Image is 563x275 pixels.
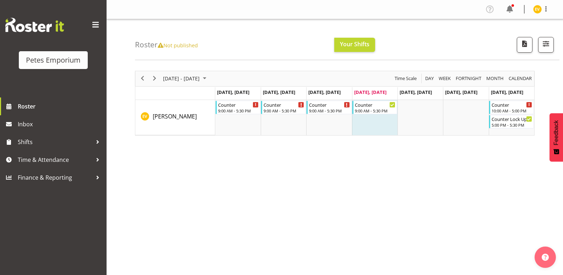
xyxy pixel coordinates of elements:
button: Timeline Day [424,74,435,83]
table: Timeline Week of October 9, 2025 [215,100,534,135]
span: [DATE], [DATE] [445,89,477,95]
span: [DATE], [DATE] [308,89,341,95]
span: Month [486,74,504,83]
span: Fortnight [455,74,482,83]
span: Inbox [18,119,103,129]
button: Time Scale [394,74,418,83]
div: Timeline Week of October 9, 2025 [135,71,535,136]
div: Eva Vailini"s event - Counter Begin From Tuesday, October 7, 2025 at 9:00:00 AM GMT+13:00 Ends At... [261,101,306,114]
span: Time Scale [394,74,417,83]
span: [DATE], [DATE] [400,89,432,95]
img: Rosterit website logo [5,18,64,32]
span: Roster [18,101,103,112]
span: Shifts [18,137,92,147]
div: 10:00 AM - 5:00 PM [492,108,532,113]
span: [DATE] - [DATE] [162,74,200,83]
div: October 06 - 12, 2025 [161,71,211,86]
div: 9:00 AM - 5:30 PM [309,108,350,113]
button: Month [508,74,533,83]
div: Eva Vailini"s event - Counter Begin From Monday, October 6, 2025 at 9:00:00 AM GMT+13:00 Ends At ... [216,101,260,114]
span: Feedback [553,120,559,145]
div: 9:00 AM - 5:30 PM [355,108,395,113]
button: Previous [138,74,147,83]
button: October 2025 [162,74,210,83]
div: Petes Emporium [26,55,81,65]
button: Your Shifts [334,38,375,52]
button: Download a PDF of the roster according to the set date range. [517,37,532,53]
span: [DATE], [DATE] [354,89,386,95]
button: Feedback - Show survey [550,113,563,162]
h4: Roster [135,41,198,49]
span: calendar [508,74,532,83]
span: Week [438,74,451,83]
span: Day [424,74,434,83]
span: [DATE], [DATE] [263,89,295,95]
td: Eva Vailini resource [135,100,215,135]
div: Eva Vailini"s event - Counter Begin From Thursday, October 9, 2025 at 9:00:00 AM GMT+13:00 Ends A... [352,101,397,114]
button: Filter Shifts [538,37,554,53]
div: Counter [492,101,532,108]
span: Your Shifts [340,40,369,48]
span: [DATE], [DATE] [491,89,523,95]
span: Time & Attendance [18,154,92,165]
button: Timeline Week [438,74,452,83]
img: help-xxl-2.png [542,254,549,261]
span: Not published [158,42,198,49]
div: Counter [218,101,259,108]
div: next period [148,71,161,86]
div: Eva Vailini"s event - Counter Begin From Wednesday, October 8, 2025 at 9:00:00 AM GMT+13:00 Ends ... [307,101,351,114]
div: 9:00 AM - 5:30 PM [264,108,304,113]
div: Counter [309,101,350,108]
div: Eva Vailini"s event - Counter Lock Up Begin From Sunday, October 12, 2025 at 5:00:00 PM GMT+13:00... [489,115,534,128]
button: Next [150,74,159,83]
img: eva-vailini10223.jpg [533,5,542,14]
span: [DATE], [DATE] [217,89,249,95]
div: 9:00 AM - 5:30 PM [218,108,259,113]
div: Counter [264,101,304,108]
div: Counter Lock Up [492,115,532,122]
div: Counter [355,101,395,108]
button: Fortnight [455,74,483,83]
button: Timeline Month [485,74,505,83]
div: Eva Vailini"s event - Counter Begin From Sunday, October 12, 2025 at 10:00:00 AM GMT+13:00 Ends A... [489,101,534,114]
a: [PERSON_NAME] [153,112,197,121]
span: Finance & Reporting [18,172,92,183]
div: previous period [136,71,148,86]
div: 5:00 PM - 5:30 PM [492,122,532,128]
